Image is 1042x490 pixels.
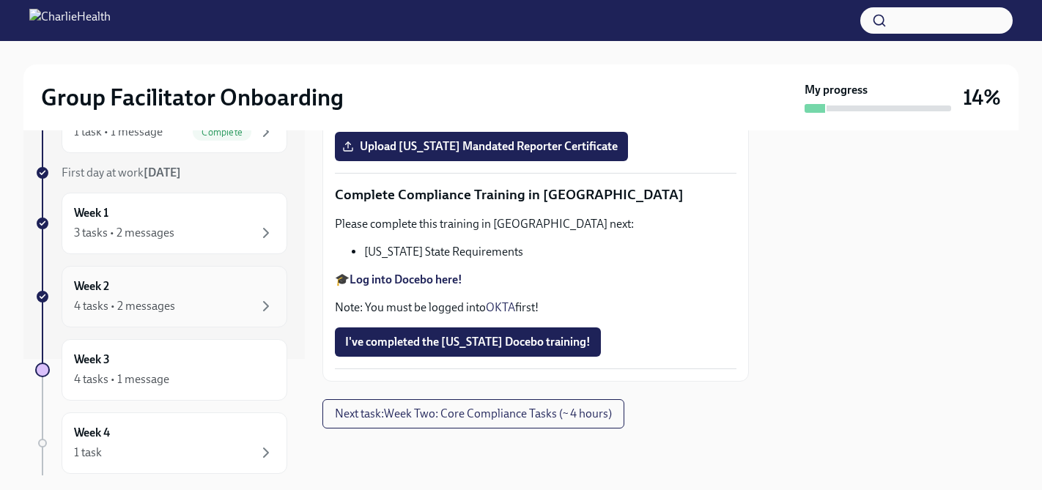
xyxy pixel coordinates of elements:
h6: Week 3 [74,352,110,368]
a: First day at work[DATE] [35,165,287,181]
h6: Week 4 [74,425,110,441]
img: CharlieHealth [29,9,111,32]
p: Note: You must be logged into first! [335,300,736,316]
strong: My progress [805,82,868,98]
div: 4 tasks • 2 messages [74,298,175,314]
span: Upload [US_STATE] Mandated Reporter Certificate [345,139,618,154]
p: 🎓 [335,272,736,288]
a: Week 41 task [35,412,287,474]
div: 3 tasks • 2 messages [74,225,174,241]
h6: Week 1 [74,205,108,221]
span: Complete [193,127,251,138]
button: I've completed the [US_STATE] Docebo training! [335,327,601,357]
div: 1 task [74,445,102,461]
div: 1 task • 1 message [74,124,163,140]
li: [US_STATE] State Requirements [364,244,736,260]
label: Upload [US_STATE] Mandated Reporter Certificate [335,132,628,161]
button: Next task:Week Two: Core Compliance Tasks (~ 4 hours) [322,399,624,428]
p: Please complete this training in [GEOGRAPHIC_DATA] next: [335,216,736,232]
p: Complete Compliance Training in [GEOGRAPHIC_DATA] [335,185,736,204]
strong: [DATE] [144,166,181,179]
a: Log into Docebo here! [350,272,462,286]
a: Week 13 tasks • 2 messages [35,193,287,254]
a: Week 34 tasks • 1 message [35,339,287,401]
a: Week 24 tasks • 2 messages [35,266,287,327]
h3: 14% [963,84,1001,111]
span: Next task : Week Two: Core Compliance Tasks (~ 4 hours) [335,407,612,421]
span: I've completed the [US_STATE] Docebo training! [345,335,591,349]
div: 4 tasks • 1 message [74,371,169,387]
h6: Week 2 [74,278,109,294]
h2: Group Facilitator Onboarding [41,83,344,112]
span: First day at work [62,166,181,179]
a: OKTA [486,300,515,314]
